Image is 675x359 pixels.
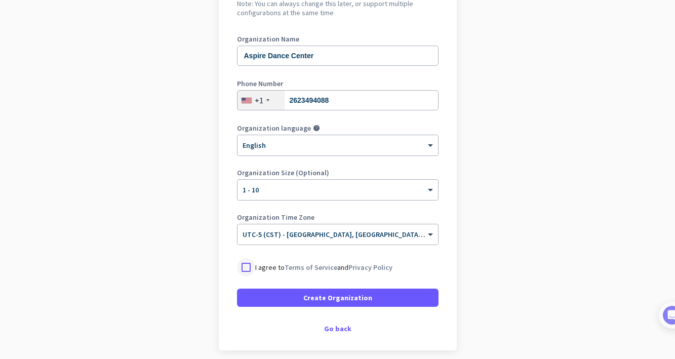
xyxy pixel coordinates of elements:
label: Phone Number [237,80,439,87]
label: Organization language [237,125,311,132]
i: help [313,125,320,132]
div: Go back [237,325,439,332]
a: Privacy Policy [348,263,392,272]
p: I agree to and [255,262,392,272]
button: Create Organization [237,289,439,307]
div: +1 [255,95,263,105]
label: Organization Size (Optional) [237,169,439,176]
input: 201-555-0123 [237,90,439,110]
label: Organization Time Zone [237,214,439,221]
a: Terms of Service [285,263,337,272]
label: Organization Name [237,35,439,43]
span: Create Organization [303,293,372,303]
input: What is the name of your organization? [237,46,439,66]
